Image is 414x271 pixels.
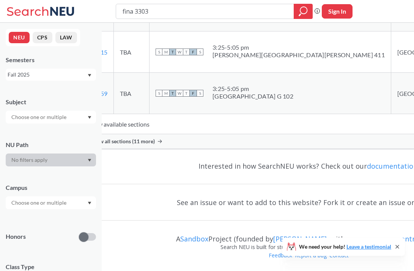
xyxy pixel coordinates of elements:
[6,232,26,241] p: Honors
[213,92,293,100] div: [GEOGRAPHIC_DATA] G 102
[213,85,293,92] div: 3:25 - 5:05 pm
[88,74,91,77] svg: Dropdown arrow
[114,73,150,114] td: TBA
[6,196,96,209] div: Dropdown arrow
[346,243,391,250] a: Leave a testimonial
[6,183,96,192] div: Campus
[294,4,313,19] div: magnifying glass
[9,32,30,43] button: NEU
[213,44,385,51] div: 3:25 - 5:05 pm
[88,202,91,205] svg: Dropdown arrow
[6,98,96,106] div: Subject
[88,159,91,162] svg: Dropdown arrow
[8,113,71,122] input: Choose one or multiple
[6,69,96,81] div: Fall 2025Dropdown arrow
[8,70,87,79] div: Fall 2025
[273,234,327,243] a: [PERSON_NAME]
[33,32,52,43] button: CPS
[122,5,288,18] input: Class, professor, course number, "phrase"
[183,90,190,97] span: T
[268,252,293,259] a: Feedback
[162,90,169,97] span: M
[299,244,391,249] span: We need your help!
[197,90,203,97] span: S
[156,49,162,55] span: S
[190,90,197,97] span: F
[156,90,162,97] span: S
[180,234,208,243] a: Sandbox
[6,263,96,271] span: Class Type
[162,49,169,55] span: M
[213,51,385,59] div: [PERSON_NAME][GEOGRAPHIC_DATA][PERSON_NAME] 411
[114,31,150,73] td: TBA
[176,90,183,97] span: W
[322,4,353,19] button: Sign In
[55,32,77,43] button: LAW
[6,56,96,64] div: Semesters
[197,49,203,55] span: S
[169,49,176,55] span: T
[88,116,91,119] svg: Dropdown arrow
[90,138,155,145] span: Show all sections (11 more)
[183,49,190,55] span: T
[190,49,197,55] span: F
[6,111,96,124] div: Dropdown arrow
[6,154,96,166] div: Dropdown arrow
[6,141,96,149] div: NU Path
[169,90,176,97] span: T
[299,6,308,17] svg: magnifying glass
[176,49,183,55] span: W
[8,198,71,207] input: Choose one or multiple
